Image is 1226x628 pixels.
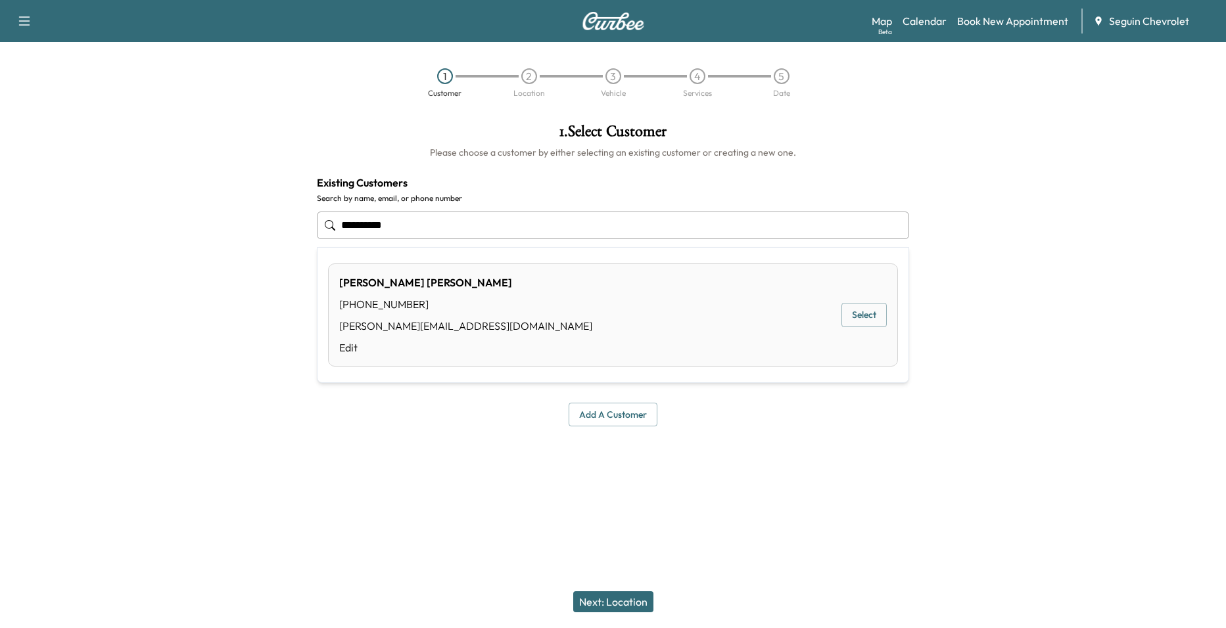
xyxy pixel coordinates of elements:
[339,340,592,355] a: Edit
[582,12,645,30] img: Curbee Logo
[513,89,545,97] div: Location
[690,68,705,84] div: 4
[339,296,592,312] div: [PHONE_NUMBER]
[339,275,592,290] div: [PERSON_NAME] [PERSON_NAME]
[573,591,653,612] button: Next: Location
[317,123,909,146] h1: 1 . Select Customer
[339,318,592,334] div: [PERSON_NAME][EMAIL_ADDRESS][DOMAIN_NAME]
[317,175,909,191] h4: Existing Customers
[903,13,947,29] a: Calendar
[872,13,892,29] a: MapBeta
[773,89,790,97] div: Date
[317,193,909,204] label: Search by name, email, or phone number
[521,68,537,84] div: 2
[605,68,621,84] div: 3
[841,303,887,327] button: Select
[569,403,657,427] button: Add a customer
[683,89,712,97] div: Services
[428,89,461,97] div: Customer
[774,68,790,84] div: 5
[317,146,909,159] h6: Please choose a customer by either selecting an existing customer or creating a new one.
[437,68,453,84] div: 1
[957,13,1068,29] a: Book New Appointment
[878,27,892,37] div: Beta
[1109,13,1189,29] span: Seguin Chevrolet
[601,89,626,97] div: Vehicle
